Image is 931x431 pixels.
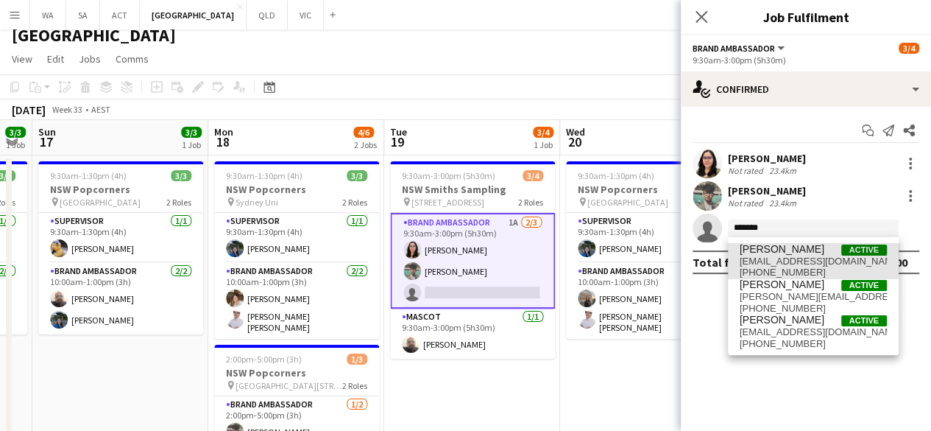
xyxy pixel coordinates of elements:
[566,125,585,139] span: Wed
[66,1,100,29] button: SA
[518,197,543,208] span: 2 Roles
[728,184,806,197] div: [PERSON_NAME]
[681,71,931,107] div: Confirmed
[347,170,367,181] span: 3/3
[214,125,233,139] span: Mon
[212,133,233,150] span: 18
[390,309,555,359] app-card-role: Mascot1/19:30am-3:00pm (5h30m)[PERSON_NAME]
[728,165,766,176] div: Not rated
[214,366,379,379] h3: NSW Popcorners
[681,7,931,27] h3: Job Fulfilment
[740,256,887,267] span: vanecove@gmail.com
[166,197,191,208] span: 2 Roles
[533,127,553,138] span: 3/4
[30,1,66,29] button: WA
[214,213,379,263] app-card-role: Supervisor1/19:30am-1:30pm (4h)[PERSON_NAME]
[247,1,288,29] button: QLD
[354,139,377,150] div: 2 Jobs
[740,278,824,291] span: Vanessa Flauzino
[740,303,887,315] span: +61451050458
[91,104,110,115] div: AEST
[841,245,887,256] span: Active
[740,326,887,338] span: vanedlc1092@gmail.com
[5,127,26,138] span: 3/3
[140,1,247,29] button: [GEOGRAPHIC_DATA]
[390,213,555,309] app-card-role: Brand Ambassador1A2/39:30am-3:00pm (5h30m)[PERSON_NAME][PERSON_NAME]
[740,314,824,326] span: Vanessa Jacay
[534,139,553,150] div: 1 Job
[110,49,155,69] a: Comms
[38,161,203,334] app-job-card: 9:30am-1:30pm (4h)3/3NSW Popcorners [GEOGRAPHIC_DATA]2 RolesSupervisor1/19:30am-1:30pm (4h)[PERSO...
[181,127,202,138] span: 3/3
[390,125,407,139] span: Tue
[100,1,140,29] button: ACT
[388,133,407,150] span: 19
[342,380,367,391] span: 2 Roles
[693,55,919,66] div: 9:30am-3:00pm (5h30m)
[578,170,654,181] span: 9:30am-1:30pm (4h)
[79,52,101,66] span: Jobs
[38,125,56,139] span: Sun
[12,24,176,46] h1: [GEOGRAPHIC_DATA]
[566,161,731,339] app-job-card: 9:30am-1:30pm (4h)3/3NSW Popcorners [GEOGRAPHIC_DATA]2 RolesSupervisor1/19:30am-1:30pm (4h)[PERSO...
[353,127,374,138] span: 4/6
[390,161,555,359] app-job-card: 9:30am-3:00pm (5h30m)3/4NSW Smiths Sampling [STREET_ADDRESS]2 RolesBrand Ambassador1A2/39:30am-3:...
[566,263,731,339] app-card-role: Brand Ambassador2/210:00am-1:00pm (3h)[PERSON_NAME][PERSON_NAME] [PERSON_NAME]
[899,43,919,54] span: 3/4
[6,49,38,69] a: View
[36,133,56,150] span: 17
[411,197,484,208] span: [STREET_ADDRESS]
[226,354,302,365] span: 2:00pm-5:00pm (3h)
[740,267,887,278] span: +610415305226
[60,197,141,208] span: [GEOGRAPHIC_DATA]
[12,102,46,117] div: [DATE]
[50,170,127,181] span: 9:30am-1:30pm (4h)
[693,255,743,270] div: Total fee
[116,52,149,66] span: Comms
[566,213,731,263] app-card-role: Supervisor1/19:30am-1:30pm (4h)[PERSON_NAME]
[214,161,379,339] app-job-card: 9:30am-1:30pm (4h)3/3NSW Popcorners Sydney Uni2 RolesSupervisor1/19:30am-1:30pm (4h)[PERSON_NAME]...
[766,197,799,209] div: 23.4km
[38,213,203,263] app-card-role: Supervisor1/19:30am-1:30pm (4h)[PERSON_NAME]
[288,1,324,29] button: VIC
[38,263,203,334] app-card-role: Brand Ambassador2/210:00am-1:00pm (3h)[PERSON_NAME][PERSON_NAME]
[566,183,731,196] h3: NSW Popcorners
[564,133,585,150] span: 20
[693,43,787,54] button: Brand Ambassador
[214,183,379,196] h3: NSW Popcorners
[728,197,766,209] div: Not rated
[38,183,203,196] h3: NSW Popcorners
[49,104,85,115] span: Week 33
[693,43,775,54] span: Brand Ambassador
[740,338,887,350] span: +61415646279
[347,354,367,365] span: 1/3
[587,197,668,208] span: [GEOGRAPHIC_DATA]
[342,197,367,208] span: 2 Roles
[47,52,64,66] span: Edit
[182,139,201,150] div: 1 Job
[740,243,824,256] span: Vanessa Corrales
[766,165,799,176] div: 23.4km
[841,280,887,291] span: Active
[41,49,70,69] a: Edit
[402,170,495,181] span: 9:30am-3:00pm (5h30m)
[740,291,887,303] span: vanessa.flauzino@hotmail.com
[728,152,806,165] div: [PERSON_NAME]
[12,52,32,66] span: View
[236,197,278,208] span: Sydney Uni
[214,263,379,339] app-card-role: Brand Ambassador2/210:00am-1:00pm (3h)[PERSON_NAME][PERSON_NAME] [PERSON_NAME]
[73,49,107,69] a: Jobs
[236,380,342,391] span: [GEOGRAPHIC_DATA][STREET_ADDRESS][GEOGRAPHIC_DATA]
[841,315,887,326] span: Active
[171,170,191,181] span: 3/3
[390,183,555,196] h3: NSW Smiths Sampling
[226,170,302,181] span: 9:30am-1:30pm (4h)
[523,170,543,181] span: 3/4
